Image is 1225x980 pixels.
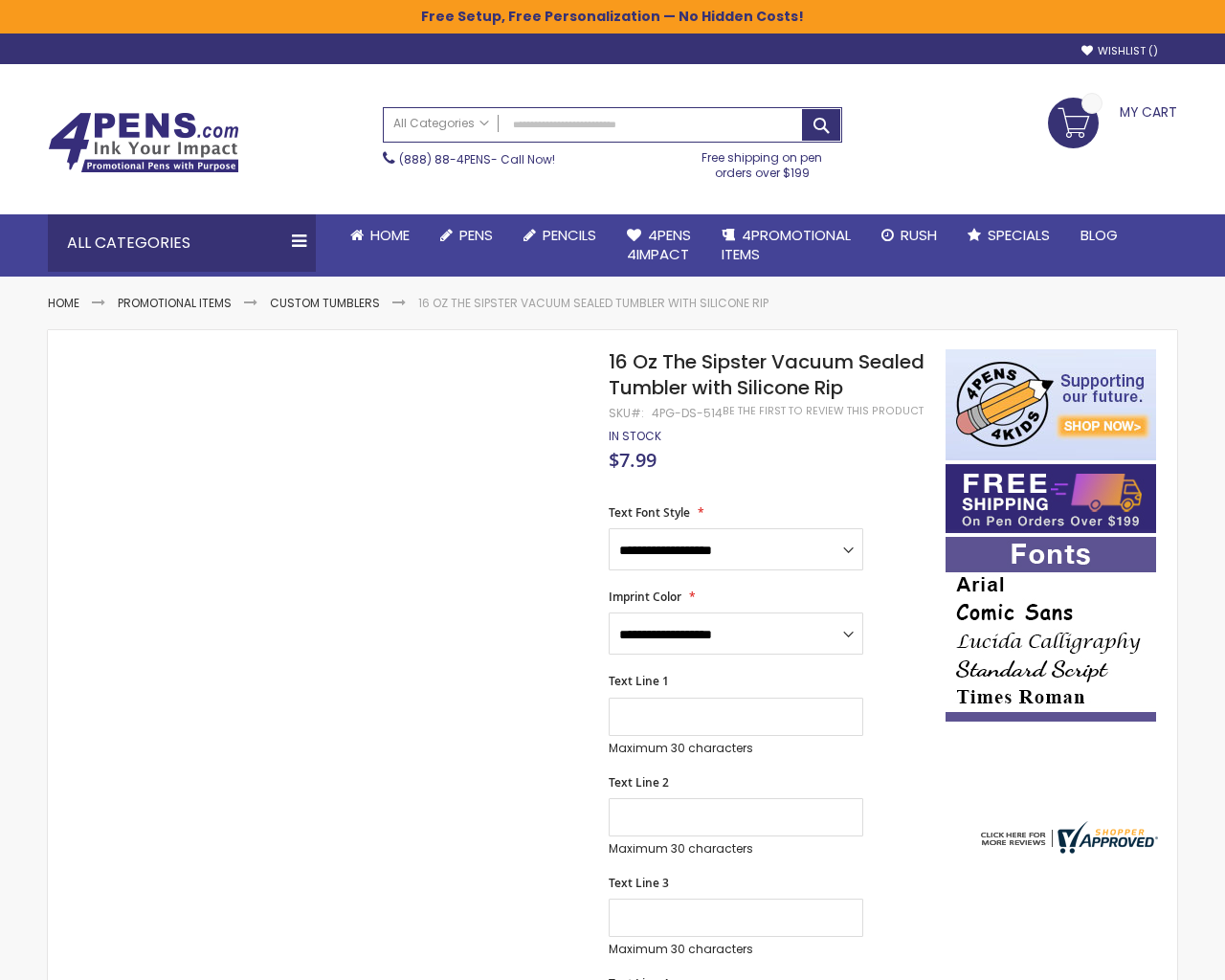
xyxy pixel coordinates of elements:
[48,295,79,311] a: Home
[418,296,768,311] li: 16 Oz The Sipster Vacuum Sealed Tumbler with Silicone Rip
[508,214,612,256] a: Pencils
[118,295,232,311] a: Promotional Items
[988,225,1050,245] span: Specials
[866,214,952,256] a: Rush
[48,214,316,272] div: All Categories
[1081,44,1158,58] a: Wishlist
[609,841,863,857] p: Maximum 30 characters
[399,151,555,167] span: - Call Now!
[609,673,669,689] span: Text Line 1
[609,447,657,473] span: $7.99
[609,875,669,891] span: Text Line 3
[370,225,410,245] span: Home
[609,429,661,444] div: Availability
[723,404,924,418] a: Be the first to review this product
[946,464,1156,533] img: Free shipping on orders over $199
[609,589,681,605] span: Imprint Color
[1080,225,1118,245] span: Blog
[335,214,425,256] a: Home
[609,942,863,957] p: Maximum 30 characters
[652,406,723,421] div: 4PG-DS-514
[609,504,690,521] span: Text Font Style
[682,143,843,181] div: Free shipping on pen orders over $199
[612,214,706,277] a: 4Pens4impact
[393,116,489,131] span: All Categories
[722,225,851,264] span: 4PROMOTIONAL ITEMS
[609,405,644,421] strong: SKU
[952,214,1065,256] a: Specials
[946,537,1156,722] img: font-personalization-examples
[425,214,508,256] a: Pens
[609,428,661,444] span: In stock
[609,774,669,791] span: Text Line 2
[976,821,1158,854] img: 4pens.com widget logo
[627,225,691,264] span: 4Pens 4impact
[946,349,1156,460] img: 4pens 4 kids
[48,112,239,173] img: 4Pens Custom Pens and Promotional Products
[270,295,380,311] a: Custom Tumblers
[399,151,491,167] a: (888) 88-4PENS
[1065,214,1133,256] a: Blog
[901,225,937,245] span: Rush
[384,108,499,140] a: All Categories
[706,214,866,277] a: 4PROMOTIONALITEMS
[459,225,493,245] span: Pens
[976,841,1158,857] a: 4pens.com certificate URL
[543,225,596,245] span: Pencils
[609,348,924,401] span: 16 Oz The Sipster Vacuum Sealed Tumbler with Silicone Rip
[609,741,863,756] p: Maximum 30 characters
